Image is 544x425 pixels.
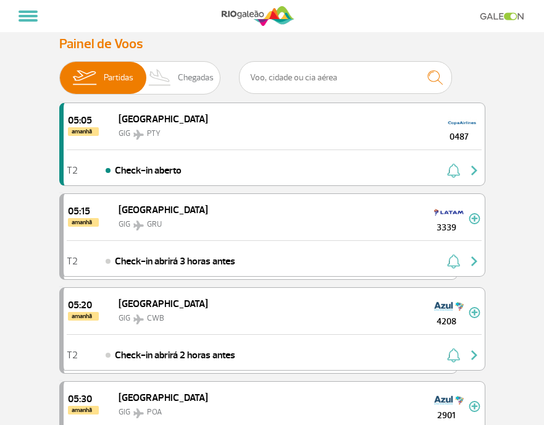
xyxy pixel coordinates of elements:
[239,61,452,94] input: Voo, cidade ou cia aérea
[424,315,469,328] span: 4208
[68,127,99,136] span: amanhã
[424,221,469,234] span: 3339
[434,203,464,222] img: TAM LINHAS AEREAS
[115,163,182,178] span: Check-in aberto
[447,163,460,178] img: sino-painel-voo.svg
[59,36,485,52] h3: Painel de Voos
[434,297,464,316] img: Azul Linhas Aéreas
[119,298,208,310] span: [GEOGRAPHIC_DATA]
[68,312,99,321] span: amanhã
[437,130,482,143] span: 0487
[67,166,78,175] span: T2
[67,351,78,360] span: T2
[142,62,178,94] img: slider-desembarque
[447,112,477,132] img: COPA Airlines
[119,392,208,404] span: [GEOGRAPHIC_DATA]
[467,348,482,363] img: seta-direita-painel-voo.svg
[65,62,104,94] img: slider-embarque
[119,219,130,229] span: GIG
[119,128,130,138] span: GIG
[115,254,235,269] span: Check-in abrirá 3 horas antes
[178,62,214,94] span: Chegadas
[119,313,130,323] span: GIG
[434,390,464,410] img: Azul Linhas Aéreas
[67,257,78,266] span: T2
[119,113,208,125] span: [GEOGRAPHIC_DATA]
[467,163,482,178] img: seta-direita-painel-voo.svg
[119,204,208,216] span: [GEOGRAPHIC_DATA]
[119,407,130,417] span: GIG
[447,348,460,363] img: sino-painel-voo.svg
[467,254,482,269] img: seta-direita-painel-voo.svg
[147,313,164,323] span: CWB
[68,206,99,216] span: 2025-08-25 05:15:00
[424,409,469,422] span: 2901
[469,401,480,412] img: mais-info-painel-voo.svg
[68,218,99,227] span: amanhã
[469,213,480,224] img: mais-info-painel-voo.svg
[68,300,99,310] span: 2025-08-25 05:20:00
[147,219,162,229] span: GRU
[115,348,235,363] span: Check-in abrirá 2 horas antes
[68,406,99,414] span: amanhã
[447,254,460,269] img: sino-painel-voo.svg
[147,407,162,417] span: POA
[469,307,480,318] img: mais-info-painel-voo.svg
[147,128,161,138] span: PTY
[104,62,133,94] span: Partidas
[68,394,99,404] span: 2025-08-25 05:30:00
[68,116,99,125] span: 2025-08-25 05:05:00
